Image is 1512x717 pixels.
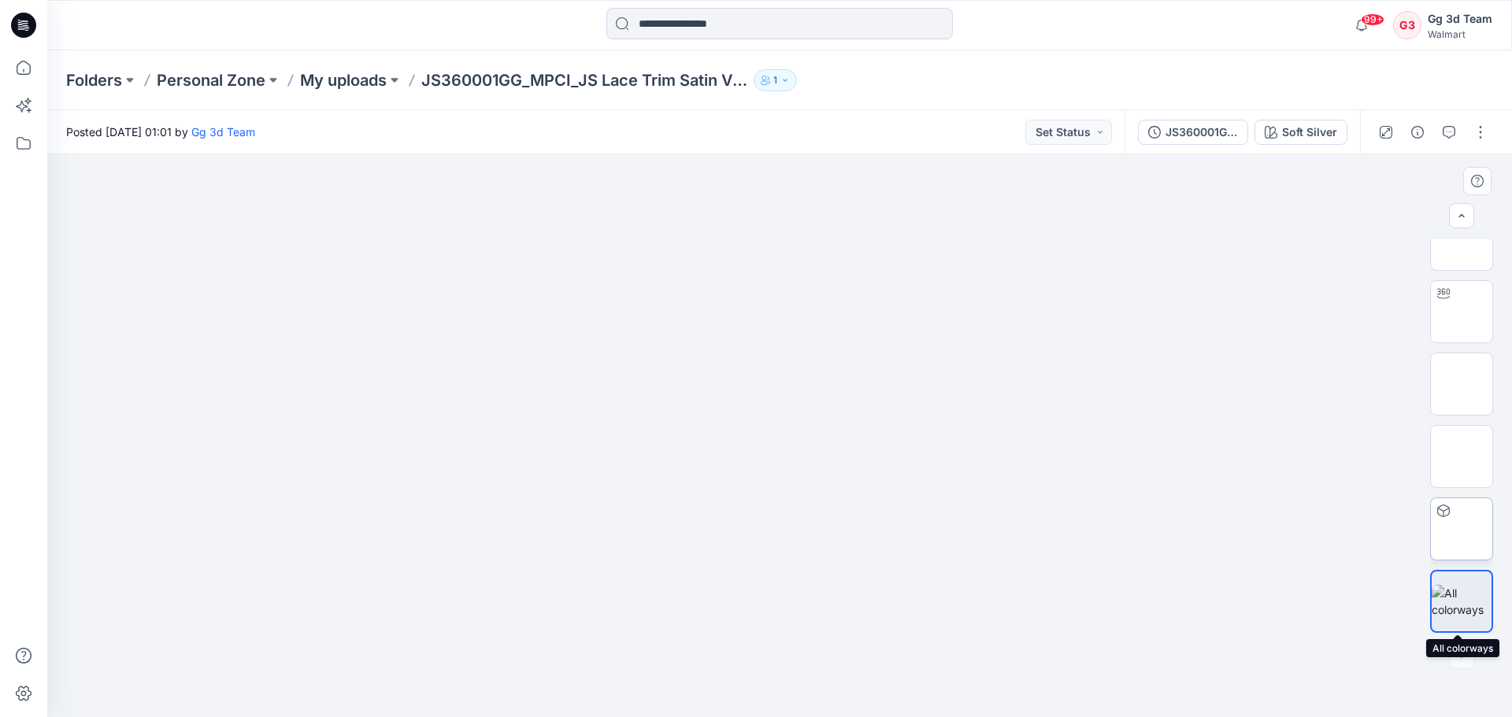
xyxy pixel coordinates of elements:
div: Soft Silver [1282,124,1337,141]
span: 99+ [1361,13,1384,26]
a: My uploads [300,69,387,91]
button: Soft Silver [1254,120,1347,145]
a: Gg 3d Team [191,125,255,139]
img: All colorways [1432,585,1492,618]
p: 1 [773,72,777,89]
button: 1 [754,69,797,91]
div: Gg 3d Team [1428,9,1492,28]
button: JS360001GG_MPCI_JS Lace Trim Satin V-Neck Cami Top & Shorts Set [1138,120,1248,145]
button: Details [1405,120,1430,145]
div: G3 [1393,11,1421,39]
p: JS360001GG_MPCI_JS Lace Trim Satin V-Neck Cami Top & Shorts Set [421,69,747,91]
a: Folders [66,69,122,91]
a: Personal Zone [157,69,265,91]
div: Walmart [1428,28,1492,40]
span: Posted [DATE] 01:01 by [66,124,255,140]
div: JS360001GG_MPCI_JS Lace Trim Satin V-Neck Cami Top & Shorts Set [1165,124,1238,141]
